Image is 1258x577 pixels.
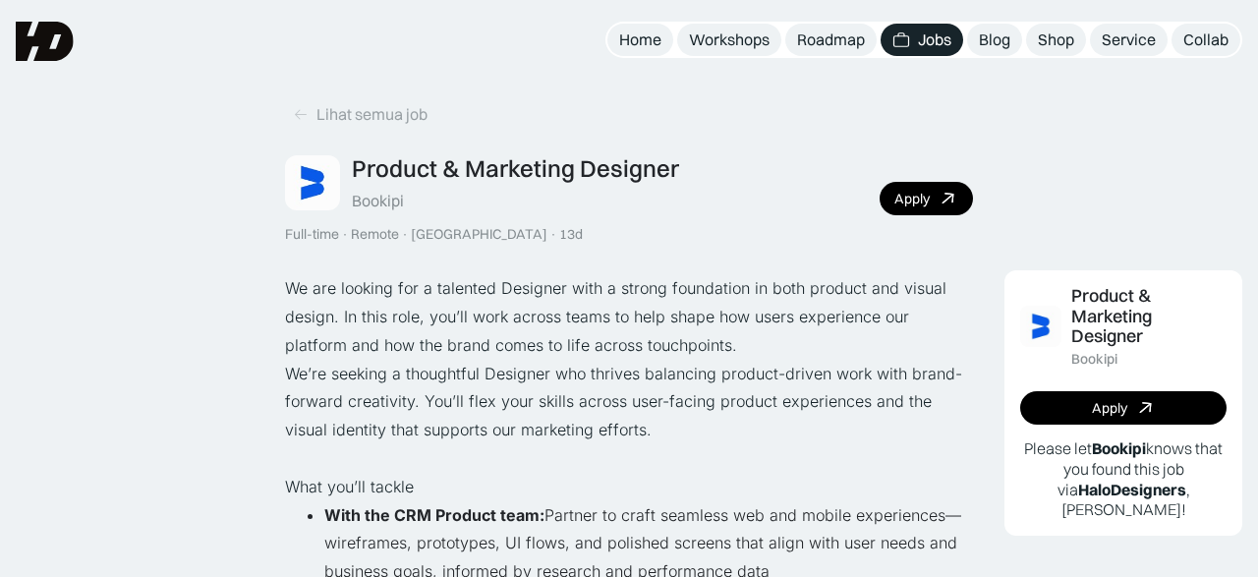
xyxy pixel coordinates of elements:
a: Collab [1172,24,1240,56]
p: We are looking for a talented Designer with a strong foundation in both product and visual design... [285,274,973,359]
div: Workshops [689,29,770,50]
div: · [341,226,349,243]
div: Lihat semua job [316,104,428,125]
a: Lihat semua job [285,98,435,131]
img: Job Image [285,155,340,210]
div: Collab [1183,29,1229,50]
div: Full-time [285,226,339,243]
div: Jobs [918,29,951,50]
b: Bookipi [1092,438,1146,458]
div: 13d [559,226,583,243]
div: Apply [894,191,930,207]
a: Roadmap [785,24,877,56]
div: Home [619,29,661,50]
p: Please let knows that you found this job via , [PERSON_NAME]! [1020,438,1227,520]
div: Shop [1038,29,1074,50]
div: Bookipi [1071,351,1117,368]
div: Bookipi [352,191,404,211]
div: Roadmap [797,29,865,50]
a: Blog [967,24,1022,56]
p: ‍ [285,444,973,473]
div: Service [1102,29,1156,50]
a: Shop [1026,24,1086,56]
a: Workshops [677,24,781,56]
p: What you’ll tackle [285,473,973,501]
a: Apply [880,182,973,215]
a: Home [607,24,673,56]
b: HaloDesigners [1078,480,1186,499]
img: Job Image [1020,306,1061,347]
a: Service [1090,24,1168,56]
div: Product & Marketing Designer [1071,286,1227,347]
div: [GEOGRAPHIC_DATA] [411,226,547,243]
div: · [549,226,557,243]
a: Jobs [881,24,963,56]
a: Apply [1020,391,1227,425]
div: Blog [979,29,1010,50]
div: Remote [351,226,399,243]
p: We’re seeking a thoughtful Designer who thrives balancing product-driven work with brand-forward ... [285,360,973,444]
strong: With the CRM Product team: [324,505,544,525]
div: · [401,226,409,243]
div: Apply [1092,400,1127,417]
div: Product & Marketing Designer [352,154,679,183]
